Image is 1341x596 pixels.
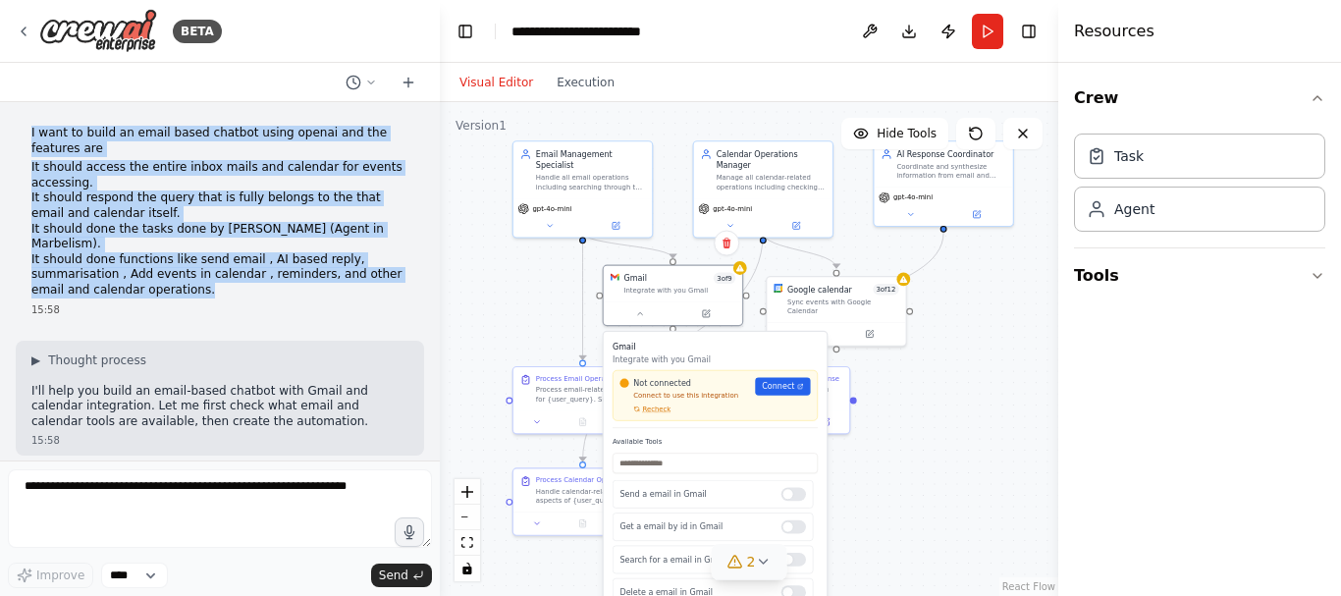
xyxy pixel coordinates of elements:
div: Process Email OperationsProcess email-related queries for {user_query}. Search through the entire... [512,366,654,434]
div: Process email-related queries for {user_query}. Search through the entire inbox to find relevant ... [536,385,645,403]
button: Open in side panel [806,415,844,429]
img: Logo [39,9,157,53]
div: Calendar Operations ManagerManage all calendar-related operations including checking availability... [693,140,834,238]
p: I'll help you build an email-based chatbot with Gmail and calendar integration. Let me first chec... [31,384,408,430]
li: It should respond the query that is fully belongs to the that email and calendar itself. [31,190,408,221]
span: Connect [762,381,794,392]
div: Email Management SpecialistHandle all email operations including searching through the entire inb... [512,140,654,238]
button: No output available [559,415,607,429]
button: No output available [559,516,607,530]
div: 15:58 [31,302,408,317]
button: Open in side panel [764,219,828,233]
button: Click to speak your automation idea [395,517,424,547]
div: Sync events with Google Calendar [787,298,899,315]
div: Process Calendar OperationsHandle calendar-related aspects of {user_query}. Check availability, l... [512,467,654,535]
div: Task [1114,146,1144,166]
span: 2 [747,552,756,571]
div: React Flow controls [455,479,480,581]
g: Edge from 73f0bb24-087b-4882-b385-061620d1fe49 to c518b6ca-9e89-45ab-a9f7-6c1287b32609 [577,233,678,258]
button: Open in side panel [944,208,1008,222]
p: Get a email by id in Gmail [619,521,772,532]
button: Hide Tools [841,118,948,149]
div: BETA [173,20,222,43]
div: Process Email Operations [536,374,622,383]
button: Improve [8,563,93,588]
g: Edge from f3d72340-ada7-4a77-80c7-dcb7667a4417 to 954bd024-9199-4884-b6ac-fffe9e2b3fb3 [758,233,842,268]
button: Hide left sidebar [452,18,479,45]
div: Google CalendarGoogle calendar3of12Sync events with Google Calendar [766,276,907,347]
a: React Flow attribution [1002,581,1055,592]
button: fit view [455,530,480,556]
p: Integrate with you Gmail [613,354,818,365]
label: Available Tools [613,437,818,446]
button: ▶Thought process [31,352,146,368]
span: Number of enabled actions [873,284,899,295]
div: Google calendar [787,284,852,295]
div: Generate AI-Powered Response [733,374,839,383]
li: It should access the entire inbox mails and calendar for events accessing. [31,160,408,190]
div: GmailGmail3of9Integrate with you GmailGmailIntegrate with you GmailNot connectedConnect to use th... [603,265,744,327]
span: gpt-4o-mini [893,193,933,202]
img: Gmail [611,273,619,282]
div: Manage all calendar-related operations including checking availability, listing events, schedulin... [717,173,826,190]
button: Open in side panel [674,307,738,321]
span: Number of enabled actions [714,273,735,284]
div: 15:58 [31,433,408,448]
h3: Gmail [613,341,818,352]
button: Hide right sidebar [1015,18,1043,45]
button: toggle interactivity [455,556,480,581]
p: I want to build an email based chatbot using openai and the features are [31,126,408,156]
a: Connect [755,377,810,395]
div: Synthesize information from both email and calendar operations to create a comprehensive, intelli... [733,385,842,403]
button: zoom in [455,479,480,505]
div: Handle calendar-related aspects of {user_query}. Check availability, list relevant events, identi... [536,487,645,505]
div: Process Calendar Operations [536,475,633,484]
button: Recheck [619,405,670,413]
button: Open in side panel [584,219,648,233]
button: zoom out [455,505,480,530]
div: Handle all email operations including searching through the entire inbox, sending emails, creatin... [536,173,645,190]
button: Delete node [714,231,739,256]
nav: breadcrumb [511,22,686,41]
g: Edge from db29d98a-cf9f-47e1-a38d-3819cbc378ed to d4f72a81-ac69-496e-b36d-0846f013ec86 [775,233,949,360]
span: ▶ [31,352,40,368]
button: Switch to previous chat [338,71,385,94]
button: Start a new chat [393,71,424,94]
div: AI Response Coordinator [896,148,1005,159]
div: Agent [1114,199,1154,219]
span: Not connected [633,377,691,388]
button: Send [371,564,432,587]
div: Gmail [623,273,646,284]
p: Search for a email in Gmail [619,554,772,565]
span: Hide Tools [877,126,937,141]
button: Crew [1074,71,1325,126]
span: Recheck [642,405,670,413]
button: Open in side panel [837,327,901,341]
span: gpt-4o-mini [532,204,571,213]
div: Email Management Specialist [536,148,645,171]
h4: Resources [1074,20,1154,43]
span: Improve [36,568,84,583]
button: Tools [1074,248,1325,303]
button: Visual Editor [448,71,545,94]
div: Version 1 [456,118,507,134]
p: Connect to use this integration [619,391,748,400]
div: Generate AI-Powered ResponseSynthesize information from both email and calendar operations to cre... [710,366,851,434]
g: Edge from 73f0bb24-087b-4882-b385-061620d1fe49 to f3a32868-4514-44bc-9358-3e42919f2740 [577,233,588,360]
div: Coordinate and synthesize information from email and calendar operations to provide intelligent, ... [896,162,1005,180]
button: 2 [712,544,787,580]
span: Send [379,568,408,583]
li: It should done functions like send email , AI based reply, summarisation , Add events in calendar... [31,252,408,298]
button: Execution [545,71,626,94]
div: Calendar Operations Manager [717,148,826,171]
span: Thought process [48,352,146,368]
div: Crew [1074,126,1325,247]
li: It should done the tasks done by [PERSON_NAME] (Agent in Marbelism). [31,222,408,252]
span: gpt-4o-mini [713,204,752,213]
p: Send a email in Gmail [619,489,772,500]
img: Google Calendar [774,284,782,293]
div: AI Response CoordinatorCoordinate and synthesize information from email and calendar operations t... [873,140,1014,227]
div: Integrate with you Gmail [623,286,735,295]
